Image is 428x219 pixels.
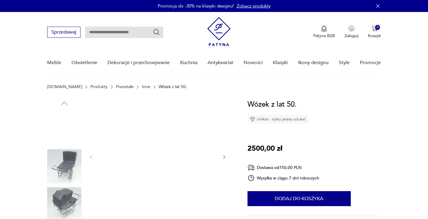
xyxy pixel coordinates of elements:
[47,111,81,145] img: Zdjęcie produktu Wózek z lat 50.
[339,51,350,74] a: Style
[247,191,351,206] button: Dodaj do koszyka
[116,84,134,89] a: Pozostałe
[142,84,150,89] a: Inne
[321,25,327,32] img: Ikona medalu
[237,3,271,9] a: Zobacz produkty
[313,25,335,39] a: Ikona medaluPatyna B2B
[247,164,255,171] img: Ikona dostawy
[247,174,320,182] div: Wysyłka w ciągu 7 dni roboczych
[298,51,329,74] a: Ikony designu
[90,84,108,89] a: Produkty
[47,51,61,74] a: Meble
[108,51,170,74] a: Dekoracje i przechowywanie
[47,27,80,38] button: Sprzedawaj
[247,115,308,124] div: Unikat - tylko jedna sztuka!
[360,51,381,74] a: Promocje
[47,31,80,35] a: Sprzedawaj
[208,51,233,74] a: Antykwariat
[375,25,380,30] div: 0
[345,25,358,39] button: Zaloguj
[100,99,216,215] img: Zdjęcie produktu Wózek z lat 50.
[247,99,297,110] h1: Wózek z lat 50.
[348,25,354,31] img: Ikonka użytkownika
[250,117,255,122] img: Ikona diamentu
[368,33,381,39] p: Koszyk
[368,25,381,39] button: 0Koszyk
[244,51,263,74] a: Nowości
[47,149,81,183] img: Zdjęcie produktu Wózek z lat 50.
[158,3,234,9] p: Promocja do -30% na klasyki designu!
[345,33,358,39] p: Zaloguj
[273,51,288,74] a: Klasyki
[313,33,335,39] p: Patyna B2B
[313,25,335,39] button: Patyna B2B
[159,84,187,89] p: Wózek z lat 50.
[153,28,160,36] button: Szukaj
[180,51,197,74] a: Kuchnia
[71,51,97,74] a: Oświetlenie
[247,164,320,171] div: Dostawa od 150,00 PLN
[372,25,378,31] img: Ikona koszyka
[47,84,82,89] a: [DOMAIN_NAME]
[247,143,282,154] p: 2500,00 zł
[207,17,231,46] img: Patyna - sklep z meblami i dekoracjami vintage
